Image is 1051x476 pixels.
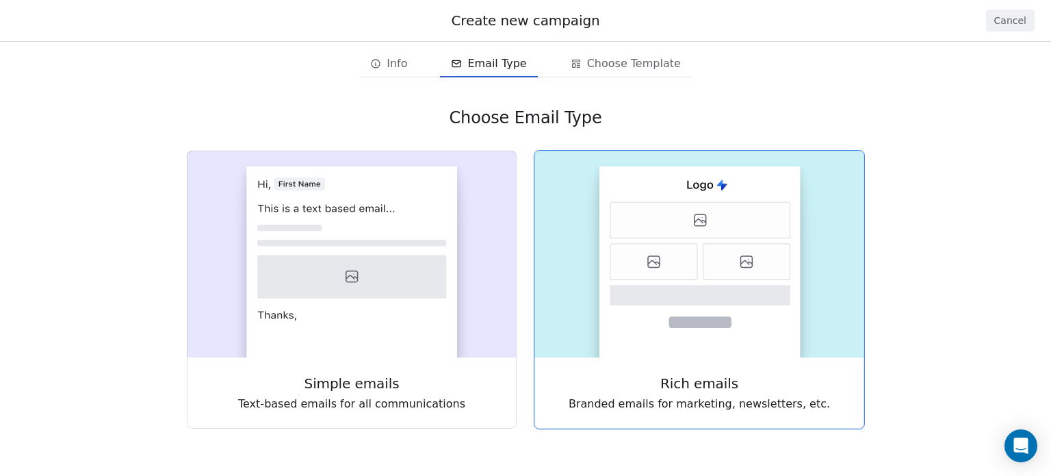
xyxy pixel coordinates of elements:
[986,10,1035,32] button: Cancel
[387,55,407,72] span: Info
[16,11,1035,30] div: Create new campaign
[569,396,830,412] span: Branded emails for marketing, newsletters, etc.
[467,55,526,72] span: Email Type
[186,108,865,128] div: Choose Email Type
[1004,429,1037,462] div: Open Intercom Messenger
[587,55,681,72] span: Choose Template
[660,374,738,393] span: Rich emails
[359,50,692,77] div: email creation steps
[238,396,465,412] span: Text-based emails for all communications
[304,374,400,393] span: Simple emails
